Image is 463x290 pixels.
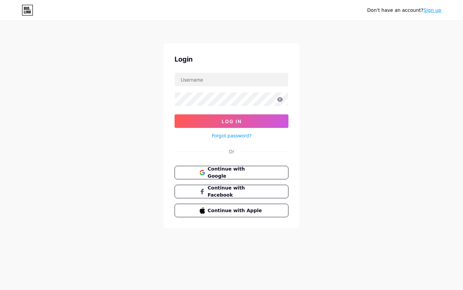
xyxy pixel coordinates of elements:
div: Don't have an account? [367,7,441,14]
button: Continue with Google [175,166,288,179]
div: Or [229,148,234,155]
button: Continue with Apple [175,204,288,217]
span: Continue with Google [208,165,264,180]
a: Sign up [423,7,441,13]
span: Continue with Apple [208,207,264,214]
div: Login [175,54,288,64]
span: Log In [222,118,242,124]
span: Continue with Facebook [208,184,264,199]
input: Username [175,73,288,86]
button: Log In [175,114,288,128]
button: Continue with Facebook [175,185,288,198]
a: Forgot password? [212,132,251,139]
